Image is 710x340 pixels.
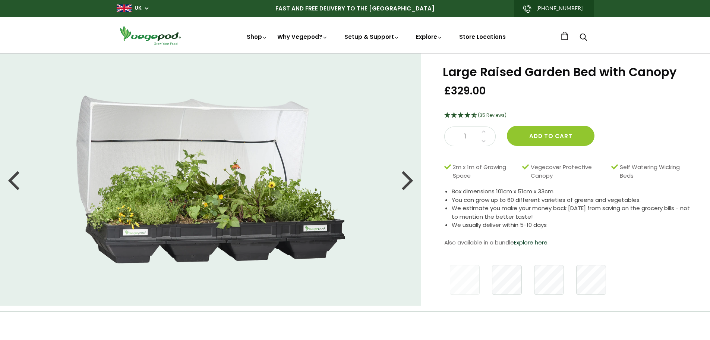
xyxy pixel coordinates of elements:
[478,112,507,118] span: 4.69 Stars - 35 Reviews
[479,127,488,137] a: Increase quantity by 1
[444,237,691,248] p: Also available in a bundle .
[620,163,688,180] span: Self Watering Wicking Beds
[135,4,142,12] a: UK
[452,132,477,141] span: 1
[514,238,548,246] a: Explore here
[277,33,328,41] a: Why Vegepod?
[452,221,691,230] li: We usually deliver within 5-10 days
[416,33,443,41] a: Explore
[117,25,184,46] img: Vegepod
[507,126,594,146] button: Add to cart
[479,137,488,146] a: Decrease quantity by 1
[444,111,691,121] div: 4.69 Stars - 35 Reviews
[452,196,691,205] li: You can grow up to 60 different varieties of greens and vegetables.
[531,163,607,180] span: Vegecover Protective Canopy
[76,96,345,263] img: Large Raised Garden Bed with Canopy
[117,4,132,12] img: gb_large.png
[580,34,587,42] a: Search
[452,204,691,221] li: We estimate you make your money back [DATE] from saving on the grocery bills - not to mention the...
[459,33,506,41] a: Store Locations
[443,66,691,78] h1: Large Raised Garden Bed with Canopy
[247,33,268,41] a: Shop
[453,163,518,180] span: 2m x 1m of Growing Space
[452,187,691,196] li: Box dimensions 101cm x 51cm x 33cm
[444,84,486,98] span: £329.00
[344,33,400,41] a: Setup & Support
